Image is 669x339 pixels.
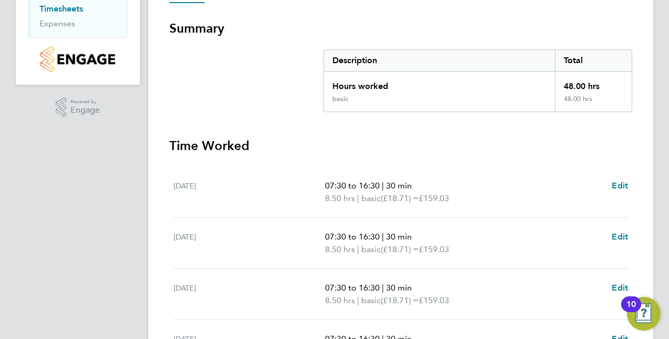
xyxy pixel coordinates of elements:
span: | [382,232,384,242]
span: | [357,193,359,203]
a: Go to home page [28,46,127,72]
div: 48.00 hrs [555,95,632,112]
div: Description [324,50,555,71]
div: [DATE] [174,180,325,205]
span: basic [361,243,381,256]
span: Edit [612,181,628,191]
span: | [357,295,359,305]
div: [DATE] [174,282,325,307]
span: basic [361,294,381,307]
span: £159.03 [419,193,449,203]
span: 30 min [386,283,412,293]
span: | [382,181,384,191]
h3: Time Worked [169,137,632,154]
a: Edit [612,231,628,243]
div: basic [332,95,348,103]
span: 8.50 hrs [325,193,355,203]
span: Edit [612,232,628,242]
span: | [382,283,384,293]
div: Total [555,50,632,71]
span: 07:30 to 16:30 [325,283,380,293]
span: Engage [70,106,100,115]
div: Summary [323,49,632,112]
span: | [357,244,359,254]
h3: Summary [169,20,632,37]
a: Timesheets [39,4,83,14]
span: £159.03 [419,295,449,305]
span: 8.50 hrs [325,244,355,254]
img: countryside-properties-logo-retina.png [40,46,115,72]
span: (£18.71) = [381,295,419,305]
span: basic [361,192,381,205]
span: Powered by [70,97,100,106]
span: 30 min [386,181,412,191]
div: Hours worked [324,72,555,95]
span: 07:30 to 16:30 [325,181,380,191]
span: 8.50 hrs [325,295,355,305]
span: 30 min [386,232,412,242]
div: [DATE] [174,231,325,256]
a: Edit [612,180,628,192]
a: Expenses [39,18,75,28]
div: 48.00 hrs [555,72,632,95]
span: (£18.71) = [381,193,419,203]
a: Powered byEngage [56,97,100,117]
span: 07:30 to 16:30 [325,232,380,242]
div: 10 [626,304,636,318]
span: (£18.71) = [381,244,419,254]
span: £159.03 [419,244,449,254]
a: Edit [612,282,628,294]
span: Edit [612,283,628,293]
button: Open Resource Center, 10 new notifications [627,297,661,331]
